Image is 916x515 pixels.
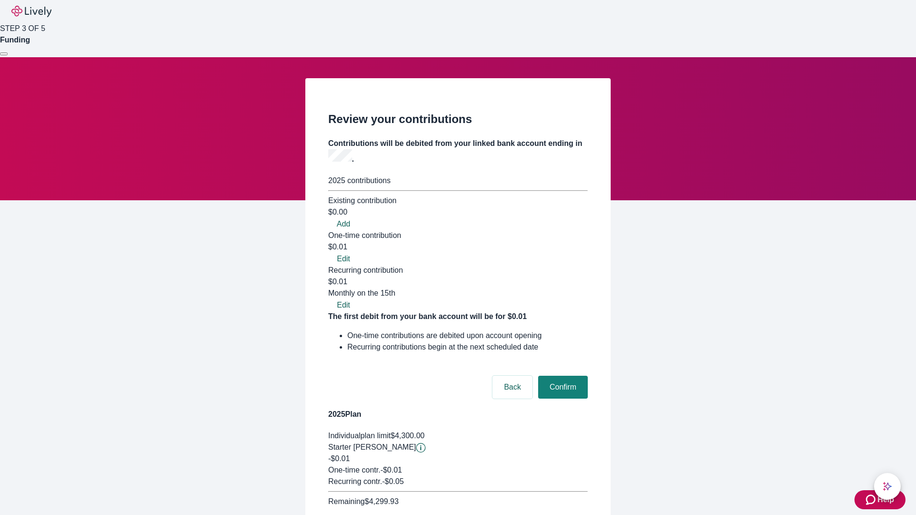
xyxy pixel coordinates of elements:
li: Recurring contributions begin at the next scheduled date [347,341,588,353]
span: One-time contr. [328,466,380,474]
span: Individual plan limit [328,432,391,440]
button: Edit [328,299,359,311]
span: $4,299.93 [364,497,398,505]
li: One-time contributions are debited upon account opening [347,330,588,341]
strong: The first debit from your bank account will be for $0.01 [328,312,527,320]
button: Back [492,376,532,399]
img: Lively [11,6,52,17]
span: Help [877,494,894,505]
svg: Starter penny details [416,443,426,453]
button: Confirm [538,376,588,399]
h4: Contributions will be debited from your linked bank account ending in . [328,138,588,165]
span: Starter [PERSON_NAME] [328,443,416,451]
div: Recurring contribution [328,265,588,276]
span: Remaining [328,497,364,505]
button: Zendesk support iconHelp [854,490,906,509]
div: 2025 contributions [328,175,588,186]
button: Add [328,218,359,230]
div: One-time contribution [328,230,588,241]
div: $0.01 [328,276,588,299]
button: Edit [328,253,359,265]
span: -$0.01 [328,454,350,463]
h2: Review your contributions [328,111,588,128]
span: Recurring contr. [328,477,382,485]
svg: Zendesk support icon [866,494,877,505]
button: chat [874,473,901,500]
span: - $0.05 [382,477,404,485]
div: $0.00 [328,206,588,218]
span: - $0.01 [380,466,402,474]
svg: Lively AI Assistant [883,482,892,491]
div: $0.01 [328,241,588,253]
button: Lively will contribute $0.01 to establish your account [416,443,426,453]
div: Existing contribution [328,195,588,206]
div: Monthly on the 15th [328,288,588,299]
span: $4,300.00 [391,432,425,440]
h4: 2025 Plan [328,409,588,420]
